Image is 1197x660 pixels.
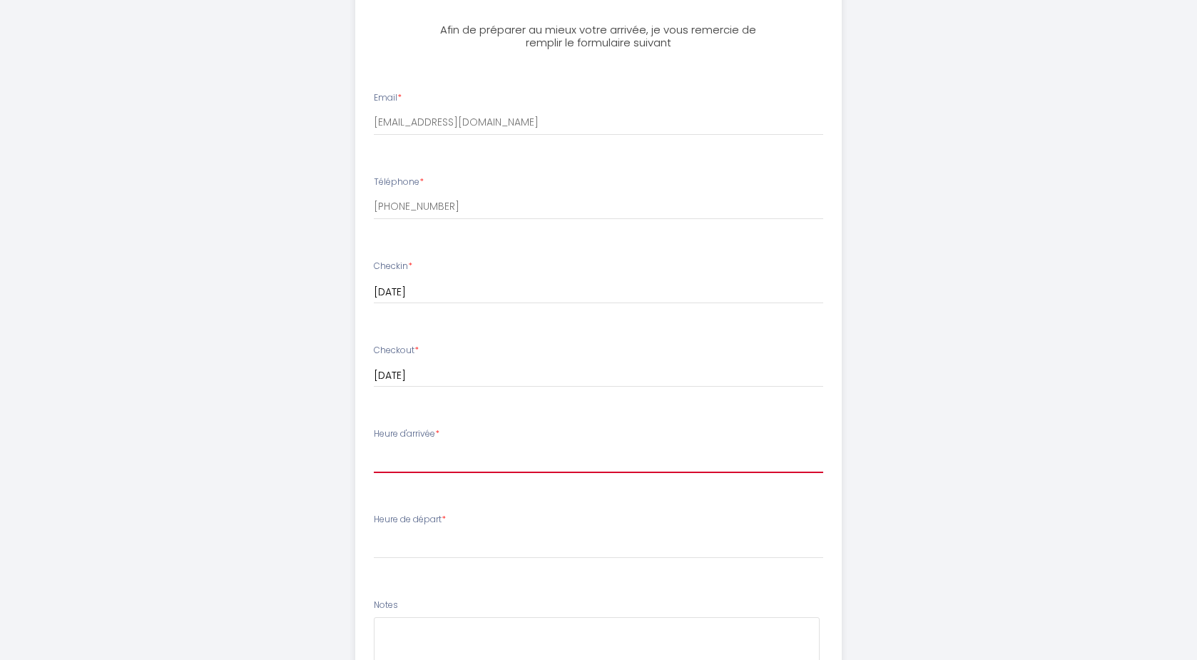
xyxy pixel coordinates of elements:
label: Checkin [374,260,412,273]
label: Email [374,91,402,105]
label: Notes [374,599,398,612]
label: Checkout [374,344,419,357]
label: Téléphone [374,176,424,189]
label: Heure d'arrivée [374,427,439,441]
label: Heure de départ [374,513,446,527]
h3: Afin de préparer au mieux votre arrivée, je vous remercie de remplir le formulaire suivant [439,24,757,49]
